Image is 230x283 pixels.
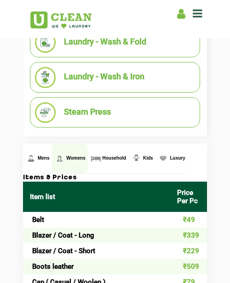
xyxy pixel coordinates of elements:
[35,67,195,88] li: Laundry - Wash & Iron
[23,212,170,228] td: Belt
[35,102,56,123] img: Steam Press
[23,243,170,259] td: Blazer / Coat - Short
[170,259,207,274] td: ₹509
[143,155,153,161] span: Kids
[66,155,86,161] span: Womens
[170,155,185,161] span: Luxury
[131,153,142,164] img: Kids
[90,153,102,164] img: Household
[30,11,92,28] img: UClean Laundry and Dry Cleaning
[35,32,56,53] img: Laundry - Wash & Fold
[170,243,207,259] td: ₹229
[170,228,207,243] td: ₹339
[35,32,195,53] li: Laundry - Wash & Fold
[35,67,56,88] img: Laundry - Wash & Iron
[170,212,207,228] td: ₹49
[23,174,207,182] h3: Items & Prices
[23,182,170,212] th: Item list
[25,153,37,164] img: Mens
[38,155,50,161] span: Mens
[23,259,170,274] td: Boots leather
[23,228,170,243] td: Blazer / Coat - Long
[157,153,169,164] img: Luxury
[54,153,65,164] img: Womens
[103,155,126,161] span: Household
[170,182,207,212] th: Price Per Pc
[35,102,195,123] li: Steam Press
